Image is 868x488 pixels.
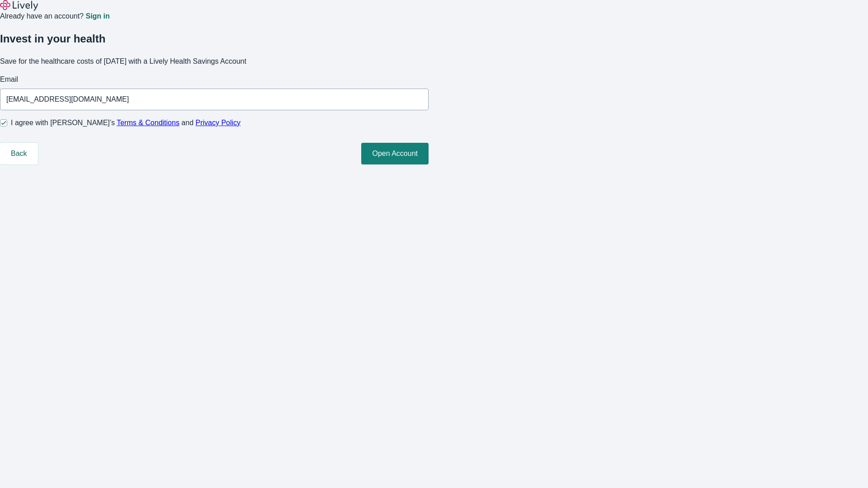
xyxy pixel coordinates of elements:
a: Sign in [85,13,109,20]
span: I agree with [PERSON_NAME]’s and [11,117,241,128]
button: Open Account [361,143,429,164]
a: Privacy Policy [196,119,241,127]
a: Terms & Conditions [117,119,179,127]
